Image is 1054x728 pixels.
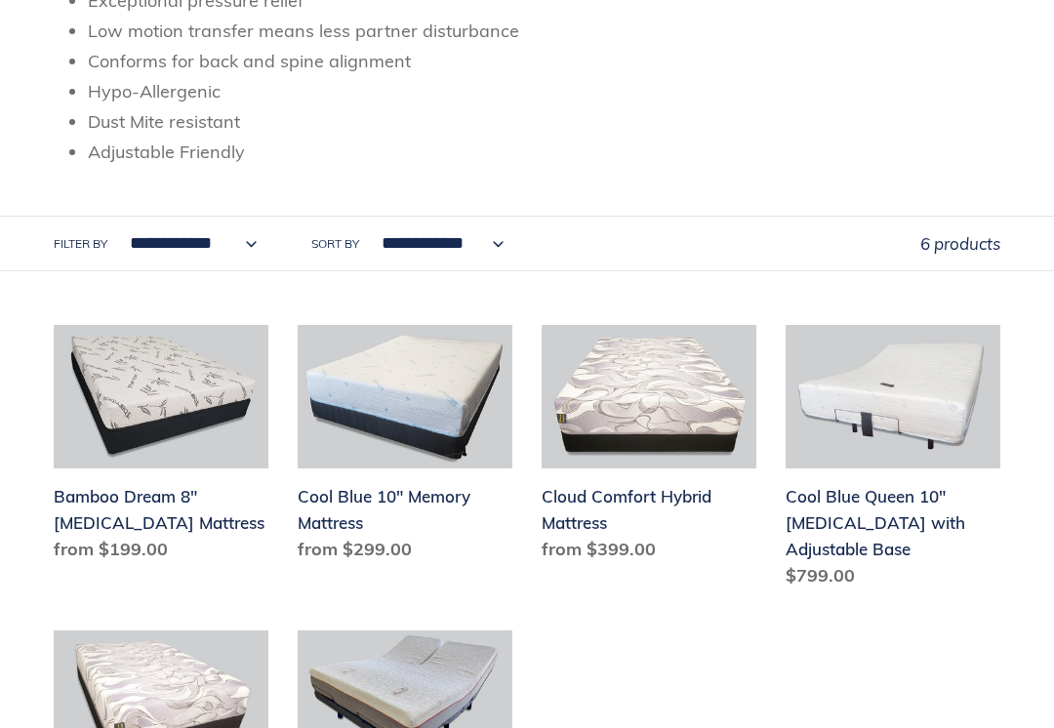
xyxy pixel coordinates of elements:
span: 6 products [920,233,1000,254]
li: Dust Mite resistant [88,108,1000,135]
label: Sort by [311,235,359,253]
a: Cloud Comfort Hybrid Mattress [542,325,756,570]
li: Hypo-Allergenic [88,78,1000,104]
li: Low motion transfer means less partner disturbance [88,18,1000,44]
li: Conforms for back and spine alignment [88,48,1000,74]
a: Cool Blue 10" Memory Mattress [298,325,512,570]
label: Filter by [54,235,107,253]
li: Adjustable Friendly [88,139,1000,165]
a: Bamboo Dream 8" Memory Foam Mattress [54,325,268,570]
a: Cool Blue Queen 10" Memory Foam with Adjustable Base [786,325,1000,596]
